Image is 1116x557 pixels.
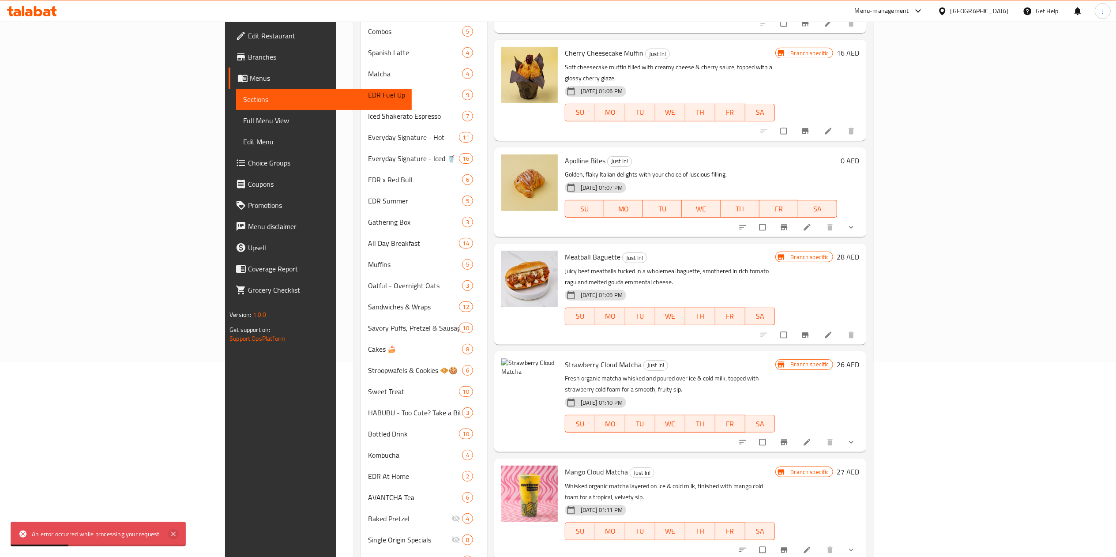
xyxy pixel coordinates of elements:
div: Cakes 🍰 [368,344,462,354]
a: Full Menu View [236,110,411,131]
div: EDR Summer5 [361,190,487,211]
span: Mango Cloud Matcha [565,465,628,478]
span: 2 [462,472,473,481]
div: Kombucha [368,450,462,460]
span: Bottled Drink [368,429,459,439]
span: Oatful - Overnight Oats [368,280,462,291]
span: EDR Summer [368,196,462,206]
span: WE [685,203,717,215]
h6: 0 AED [841,154,859,167]
span: Everyday Signature - Iced 🥤 [368,153,459,164]
div: Savory Puffs, Pretzel & Sausage Rolls10 [361,317,487,339]
button: TH [685,415,715,433]
button: delete [842,121,863,141]
svg: Inactive section [451,535,460,544]
img: Cherry Cheesecake Muffin [501,47,558,103]
a: Edit menu item [803,546,813,554]
div: items [462,450,473,460]
span: TU [629,525,652,538]
img: Strawberry Cloud Matcha [501,358,558,415]
a: Support.OpsPlatform [229,333,286,344]
span: Muffins [368,259,462,270]
span: Stroopwafels & Cookies 🧇🍪 [368,365,462,376]
span: Iced Shakerato Espresso [368,111,462,121]
div: An error occurred while processing your request. [32,529,161,539]
button: delete [820,218,842,237]
a: Edit Restaurant [229,25,411,46]
span: 5 [462,260,473,269]
button: WE [655,523,685,540]
div: items [462,407,473,418]
p: Golden, flaky Italian delights with your choice of luscious filling. [565,169,837,180]
span: [DATE] 01:09 PM [577,291,626,299]
div: Kombucha4 [361,444,487,466]
span: 8 [462,345,473,354]
span: Upsell [248,242,404,253]
img: Mango Cloud Matcha [501,466,558,522]
div: AVANTCHA Tea [368,492,462,503]
a: Edit Menu [236,131,411,152]
div: HABUBU - Too Cute? Take a Bite!3 [361,402,487,423]
a: Branches [229,46,411,68]
div: Sandwiches & Wraps12 [361,296,487,317]
button: sort-choices [733,433,754,452]
button: Branch-specific-item [774,218,796,237]
div: items [459,301,473,312]
span: Apolline Bites [565,154,605,167]
span: SU [569,203,601,215]
span: TU [646,203,678,215]
span: Get support on: [229,324,270,335]
span: Spanish Latte [368,47,462,58]
div: Bottled Drink10 [361,423,487,444]
div: Just In! [630,467,654,478]
a: Edit menu item [824,127,834,135]
span: SU [569,106,592,119]
span: 1.0.0 [253,309,267,320]
div: Gathering Box3 [361,211,487,233]
svg: Show Choices [847,438,856,447]
span: TH [689,418,712,430]
span: WE [659,525,682,538]
button: SU [565,200,604,218]
span: Version: [229,309,251,320]
span: 9 [462,91,473,99]
div: items [459,429,473,439]
span: 4 [462,451,473,459]
div: Cakes 🍰8 [361,339,487,360]
span: 10 [459,430,473,438]
span: SA [802,203,834,215]
span: [DATE] 01:11 PM [577,506,626,514]
span: SA [749,310,772,323]
button: delete [842,325,863,345]
button: TU [643,200,682,218]
span: Choice Groups [248,158,404,168]
button: TH [685,308,715,325]
div: items [462,259,473,270]
button: Branch-specific-item [796,14,817,33]
span: TU [629,310,652,323]
span: MO [599,106,622,119]
span: SA [749,106,772,119]
div: Just In! [622,252,647,263]
span: Savory Puffs, Pretzel & Sausage Rolls [368,323,459,333]
span: FR [719,525,742,538]
span: TH [724,203,756,215]
div: items [459,323,473,333]
span: 4 [462,515,473,523]
span: SU [569,525,592,538]
button: WE [655,104,685,121]
button: TH [685,104,715,121]
span: 10 [459,324,473,332]
span: SU [569,418,592,430]
span: Select to update [754,219,773,236]
span: 16 [459,154,473,163]
div: items [459,153,473,164]
button: MO [604,200,643,218]
p: Fresh organic matcha whisked and poured over ice & cold milk, topped with strawberry cold foam fo... [565,373,775,395]
div: Matcha [368,68,462,79]
div: items [462,47,473,58]
button: SA [745,308,775,325]
span: Combos [368,26,462,37]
